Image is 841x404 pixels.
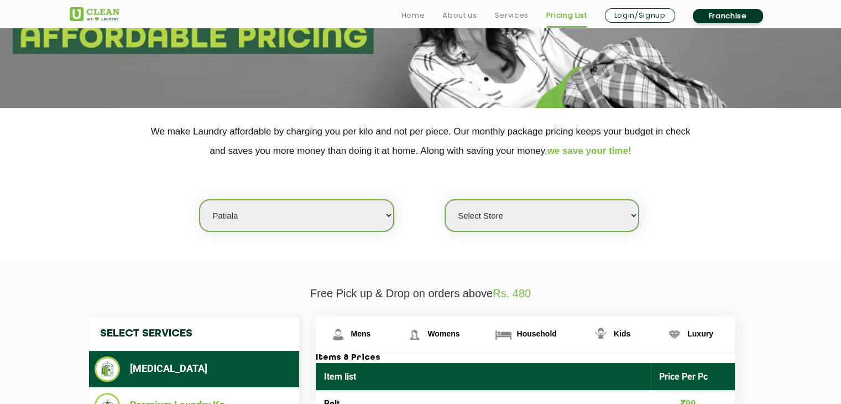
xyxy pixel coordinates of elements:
span: Kids [614,329,630,338]
img: Dry Cleaning [95,356,121,382]
img: Kids [591,325,610,344]
p: We make Laundry affordable by charging you per kilo and not per piece. Our monthly package pricin... [70,122,772,160]
a: About us [442,9,477,22]
span: Household [516,329,556,338]
img: Womens [405,325,424,344]
img: Household [494,325,513,344]
span: Mens [351,329,371,338]
img: Luxury [665,325,684,344]
img: Mens [328,325,348,344]
h4: Select Services [89,317,299,351]
th: Price Per Pc [651,363,735,390]
a: Services [494,9,528,22]
a: Pricing List [546,9,587,22]
a: Franchise [693,9,763,23]
li: [MEDICAL_DATA] [95,356,294,382]
span: Womens [427,329,459,338]
th: Item list [316,363,651,390]
span: we save your time! [547,146,631,156]
h3: Items & Prices [316,353,735,363]
a: Login/Signup [605,8,675,23]
span: Rs. 480 [493,287,531,299]
a: Home [401,9,425,22]
p: Free Pick up & Drop on orders above [70,287,772,300]
img: UClean Laundry and Dry Cleaning [70,7,119,21]
span: Luxury [687,329,713,338]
